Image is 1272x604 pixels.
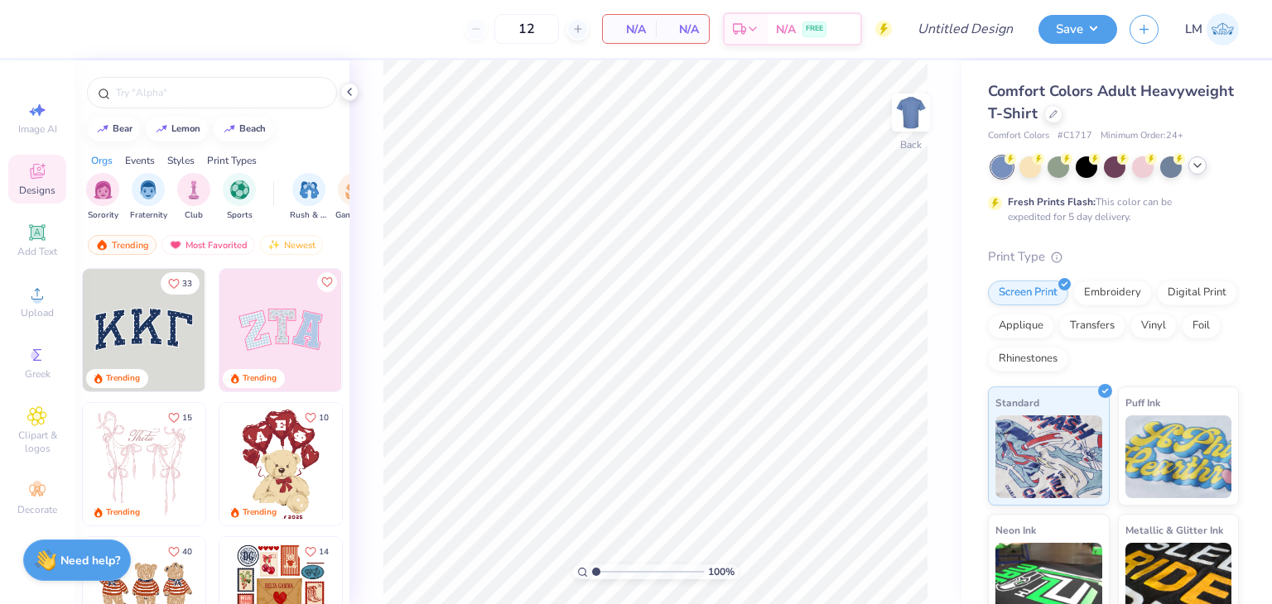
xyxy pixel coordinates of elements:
div: filter for Game Day [335,173,373,222]
span: Game Day [335,209,373,222]
strong: Need help? [60,553,120,568]
img: Club Image [185,180,203,199]
div: Print Type [988,247,1239,266]
span: 14 [319,548,329,556]
span: Decorate [17,503,57,516]
span: Sports [227,209,253,222]
button: filter button [335,173,373,222]
div: Applique [988,314,1054,338]
img: Lydia Monahan [1207,13,1239,46]
div: Newest [260,235,323,255]
span: Clipart & logos [8,429,66,455]
img: Standard [995,415,1102,498]
img: 587403a7-0594-4a7f-b2bd-0ca67a3ff8dd [219,403,342,525]
span: N/A [613,21,646,38]
img: Rush & Bid Image [300,180,319,199]
span: Designs [19,184,55,197]
div: filter for Rush & Bid [290,173,328,222]
div: This color can be expedited for 5 day delivery. [1008,194,1212,224]
span: Minimum Order: 24 + [1101,129,1183,143]
img: Sorority Image [94,180,113,199]
span: Comfort Colors Adult Heavyweight T-Shirt [988,81,1234,123]
img: trend_line.gif [155,124,168,134]
span: Puff Ink [1125,394,1160,411]
button: Save [1038,15,1117,44]
img: trending.gif [95,239,108,251]
div: filter for Club [177,173,210,222]
div: filter for Sorority [86,173,119,222]
img: 5ee11766-d822-42f5-ad4e-763472bf8dcf [341,269,464,391]
img: Newest.gif [267,239,281,251]
input: – – [494,14,559,44]
span: LM [1185,20,1202,39]
span: N/A [666,21,699,38]
span: Image AI [18,122,57,136]
span: Comfort Colors [988,129,1049,143]
button: Like [161,272,200,295]
span: 33 [182,280,192,288]
span: Upload [21,306,54,319]
button: Like [161,406,200,429]
div: Orgs [91,153,113,168]
span: Add Text [17,245,57,258]
div: Screen Print [988,280,1068,305]
div: Embroidery [1073,280,1152,305]
div: Vinyl [1130,314,1177,338]
button: bear [87,117,140,141]
div: filter for Fraternity [130,173,167,222]
div: Print Types [207,153,257,168]
input: Untitled Design [904,12,1026,46]
div: Trending [243,372,277,385]
span: 10 [319,414,329,422]
button: filter button [130,173,167,222]
span: Greek [25,367,51,381]
span: Standard [995,394,1039,411]
div: Trending [106,372,140,385]
img: Puff Ink [1125,415,1232,498]
img: Back [894,96,927,129]
div: Foil [1182,314,1221,338]
button: filter button [223,173,256,222]
img: 3b9aba4f-e317-4aa7-a679-c95a879539bd [83,269,205,391]
div: beach [239,124,266,133]
button: filter button [290,173,328,222]
span: 15 [182,414,192,422]
div: Trending [106,506,140,519]
img: most_fav.gif [169,239,182,251]
img: e74243e0-e378-47aa-a400-bc6bcb25063a [341,403,464,525]
a: LM [1185,13,1239,46]
div: Trending [243,506,277,519]
img: Game Day Image [345,180,364,199]
div: Digital Print [1157,280,1237,305]
div: Most Favorited [161,235,255,255]
button: Like [297,406,336,429]
strong: Fresh Prints Flash: [1008,195,1096,209]
div: Back [900,137,922,152]
div: Transfers [1059,314,1125,338]
div: filter for Sports [223,173,256,222]
img: edfb13fc-0e43-44eb-bea2-bf7fc0dd67f9 [205,269,327,391]
button: lemon [146,117,208,141]
div: Events [125,153,155,168]
img: trend_line.gif [96,124,109,134]
img: Fraternity Image [139,180,157,199]
span: Club [185,209,203,222]
span: Neon Ink [995,521,1036,539]
button: filter button [86,173,119,222]
span: 40 [182,548,192,556]
span: N/A [776,21,796,38]
img: d12a98c7-f0f7-4345-bf3a-b9f1b718b86e [205,403,327,525]
span: Sorority [88,209,118,222]
span: FREE [806,23,823,35]
div: Styles [167,153,195,168]
div: lemon [171,124,200,133]
span: # C1717 [1058,129,1092,143]
div: Rhinestones [988,347,1068,372]
img: trend_line.gif [223,124,236,134]
img: Sports Image [230,180,249,199]
img: 83dda5b0-2158-48ca-832c-f6b4ef4c4536 [83,403,205,525]
img: 9980f5e8-e6a1-4b4a-8839-2b0e9349023c [219,269,342,391]
button: Like [317,272,337,292]
button: filter button [177,173,210,222]
button: beach [214,117,273,141]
